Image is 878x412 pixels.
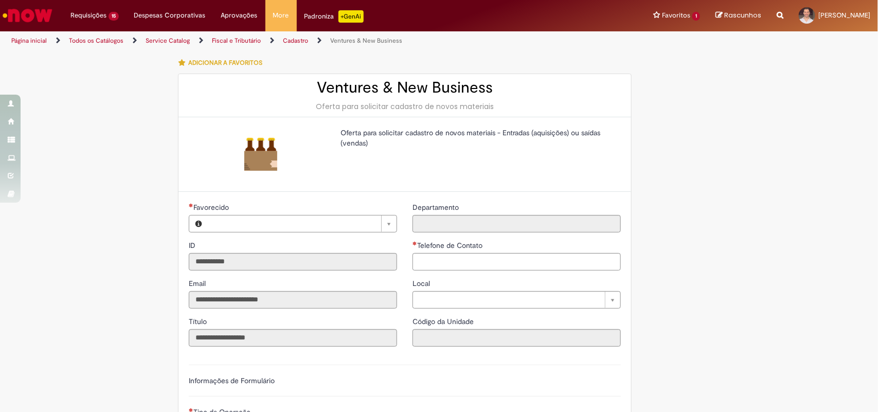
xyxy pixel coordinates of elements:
[692,12,700,21] span: 1
[188,59,262,67] span: Adicionar a Favoritos
[330,37,402,45] a: Ventures & New Business
[413,316,476,327] label: Somente leitura - Código da Unidade
[189,279,208,288] span: Somente leitura - Email
[413,203,461,212] span: Somente leitura - Departamento
[189,203,193,207] span: Necessários
[189,278,208,289] label: Somente leitura - Email
[244,138,277,171] img: Ventures & New Business
[413,202,461,212] label: Somente leitura - Departamento
[715,11,761,21] a: Rascunhos
[146,37,190,45] a: Service Catalog
[193,203,231,212] span: Necessários - Favorecido
[724,10,761,20] span: Rascunhos
[8,31,578,50] ul: Trilhas de página
[189,216,208,232] button: Favorecido, Visualizar este registro
[70,10,106,21] span: Requisições
[109,12,119,21] span: 15
[11,37,47,45] a: Página inicial
[189,317,209,326] span: Somente leitura - Título
[189,316,209,327] label: Somente leitura - Título
[413,279,432,288] span: Local
[413,317,476,326] span: Somente leitura - Código da Unidade
[1,5,54,26] img: ServiceNow
[189,376,275,385] label: Informações de Formulário
[283,37,308,45] a: Cadastro
[662,10,690,21] span: Favoritos
[69,37,123,45] a: Todos os Catálogos
[212,37,261,45] a: Fiscal e Tributário
[413,291,621,309] a: Limpar campo Local
[189,101,621,112] div: Oferta para solicitar cadastro de novos materiais
[189,408,193,412] span: Necessários
[413,253,621,271] input: Telefone de Contato
[221,10,258,21] span: Aprovações
[341,128,613,148] p: Oferta para solicitar cadastro de novos materiais - Entradas (aquisições) ou saídas (vendas)
[338,10,364,23] p: +GenAi
[178,52,268,74] button: Adicionar a Favoritos
[189,240,198,250] label: Somente leitura - ID
[189,291,397,309] input: Email
[208,216,397,232] a: Limpar campo Favorecido
[304,10,364,23] div: Padroniza
[273,10,289,21] span: More
[189,329,397,347] input: Título
[189,241,198,250] span: Somente leitura - ID
[413,215,621,232] input: Departamento
[134,10,206,21] span: Despesas Corporativas
[413,329,621,347] input: Código da Unidade
[189,79,621,96] h2: Ventures & New Business
[413,241,417,245] span: Necessários
[818,11,870,20] span: [PERSON_NAME]
[417,241,485,250] span: Telefone de Contato
[189,253,397,271] input: ID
